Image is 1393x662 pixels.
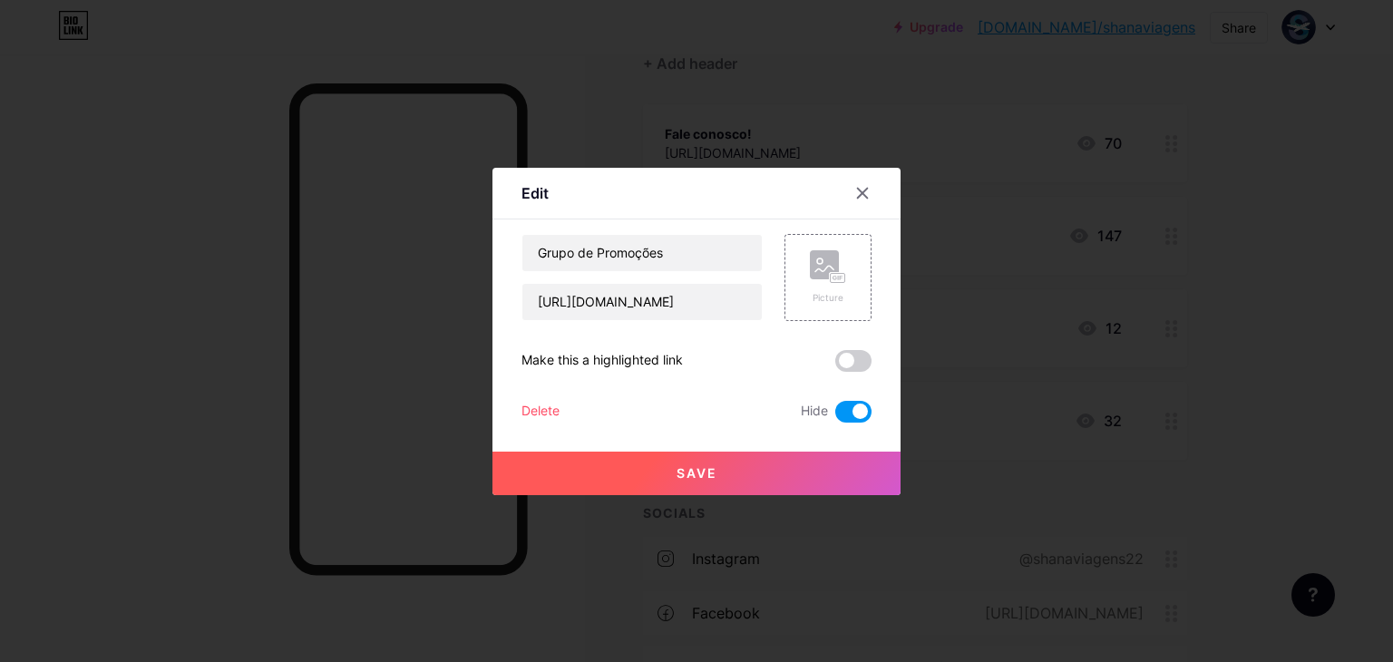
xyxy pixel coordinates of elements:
[810,291,846,305] div: Picture
[522,284,762,320] input: URL
[801,401,828,423] span: Hide
[521,182,549,204] div: Edit
[492,452,901,495] button: Save
[522,235,762,271] input: Title
[521,350,683,372] div: Make this a highlighted link
[677,465,717,481] span: Save
[521,401,560,423] div: Delete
